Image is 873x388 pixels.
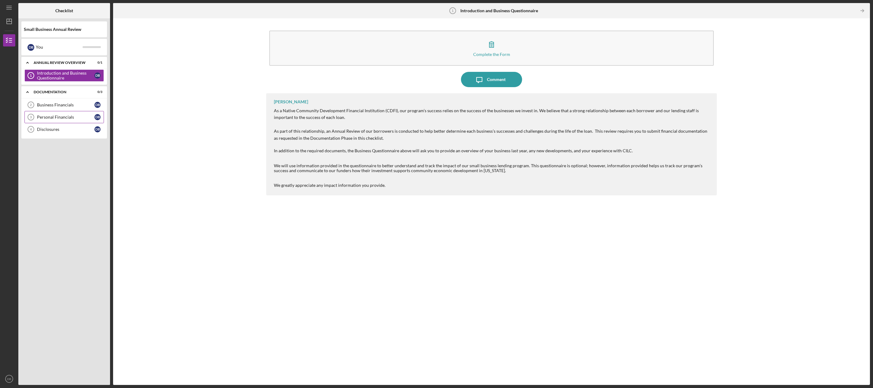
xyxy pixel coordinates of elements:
[274,107,711,128] p: As a Native Community Development Financial Institution (CDFI), our program’s success relies on t...
[274,128,711,148] p: As part of this relationship, an Annual Review of our borrowers is conducted to help better deter...
[91,90,102,94] div: 0 / 3
[94,72,101,79] div: D B
[36,42,83,52] div: You
[269,31,714,66] button: Complete the Form
[7,377,11,381] text: DB
[30,115,32,119] tspan: 3
[452,9,454,13] tspan: 1
[30,127,32,131] tspan: 4
[3,373,15,385] button: DB
[24,27,105,32] div: Small Business Annual Review
[37,71,94,80] div: Introduction and Business Questionnaire
[94,102,101,108] div: D B
[34,90,87,94] div: Documentation
[24,123,104,135] a: 4DisclosuresDB
[274,99,308,104] div: [PERSON_NAME]
[94,126,101,132] div: D B
[473,52,510,57] div: Complete the Form
[24,69,104,82] a: 1Introduction and Business QuestionnaireDB
[461,72,522,87] button: Comment
[460,8,538,13] b: Introduction and Business Questionnaire
[37,115,94,120] div: Personal Financials
[37,102,94,107] div: Business Financials
[24,99,104,111] a: 2Business FinancialsDB
[91,61,102,65] div: 0 / 1
[487,72,506,87] div: Comment
[24,111,104,123] a: 3Personal FinancialsDB
[30,103,32,107] tspan: 2
[37,127,94,132] div: Disclosures
[28,44,34,51] div: D B
[274,107,711,188] div: In addition to the required documents, the Business Questionnaire above will ask you to provide a...
[94,114,101,120] div: D B
[55,8,73,13] b: Checklist
[34,61,87,65] div: Annual Review Overview
[30,74,32,77] tspan: 1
